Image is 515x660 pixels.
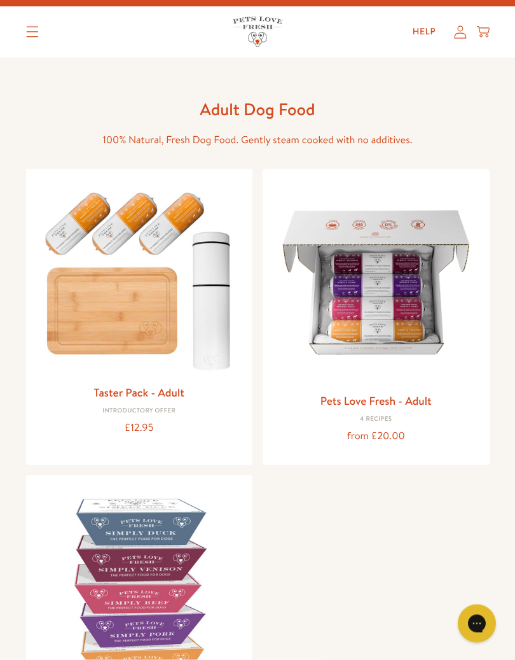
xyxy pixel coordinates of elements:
[36,419,243,437] div: £12.95
[16,17,49,48] summary: Translation missing: en.sections.header.menu
[36,179,243,378] img: Taster Pack - Adult
[36,407,243,415] div: Introductory Offer
[102,133,412,147] span: 100% Natural, Fresh Dog Food. Gently steam cooked with no additives.
[402,20,446,45] a: Help
[94,384,184,400] a: Taster Pack - Adult
[320,393,432,409] a: Pets Love Fresh - Adult
[273,179,479,386] img: Pets Love Fresh - Adult
[233,17,282,47] img: Pets Love Fresh
[451,600,502,647] iframe: Gorgias live chat messenger
[273,428,479,445] div: from £20.00
[54,99,461,120] h1: Adult Dog Food
[273,416,479,423] div: 4 Recipes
